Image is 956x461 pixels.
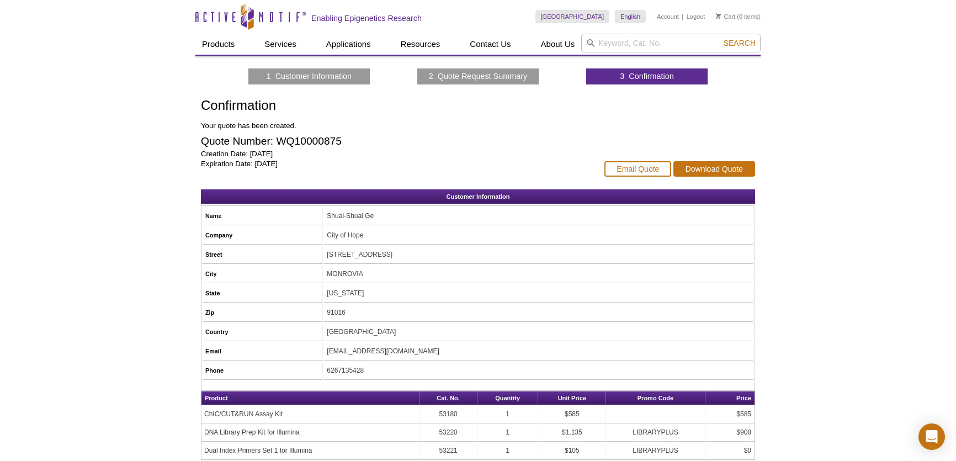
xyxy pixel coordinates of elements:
[324,246,753,264] td: [STREET_ADDRESS]
[419,391,477,405] th: Cat. No.
[606,391,705,405] th: Promo Code
[477,423,538,442] td: 1
[477,405,538,423] td: 1
[538,391,606,405] th: Unit Price
[201,121,593,131] p: Your quote has been created.
[205,269,320,279] h5: City
[201,136,593,146] h2: Quote Number: WQ10000875
[705,423,755,442] td: $908
[463,34,517,55] a: Contact Us
[324,342,753,361] td: [EMAIL_ADDRESS][DOMAIN_NAME]
[673,161,755,177] a: Download Quote
[201,423,419,442] td: DNA Library Prep Kit for Illumina
[419,442,477,460] td: 53221
[716,10,761,23] li: (0 items)
[716,13,721,19] img: Your Cart
[201,405,419,423] td: ChIC/CUT&RUN Assay Kit
[324,207,753,225] td: Shuai-Shuai Ge
[538,423,606,442] td: $1,135
[324,304,753,322] td: 91016
[606,442,705,460] td: LIBRARYPLUS
[581,34,761,52] input: Keyword, Cat. No.
[604,161,671,177] a: Email Quote
[534,34,582,55] a: About Us
[320,34,378,55] a: Applications
[419,405,477,423] td: 53180
[195,34,241,55] a: Products
[201,98,593,114] h1: Confirmation
[606,423,705,442] td: LIBRARYPLUS
[394,34,447,55] a: Resources
[615,10,646,23] a: English
[324,265,753,283] td: MONROVIA
[205,327,320,337] h5: Country
[720,38,759,48] button: Search
[258,34,303,55] a: Services
[205,365,320,375] h5: Phone
[201,391,419,405] th: Product
[324,226,753,245] td: City of Hope
[267,71,352,81] a: 1 Customer Information
[705,391,755,405] th: Price
[205,230,320,240] h5: Company
[705,405,755,423] td: $585
[477,442,538,460] td: 1
[538,442,606,460] td: $105
[201,442,419,460] td: Dual Index Primers Set 1 for Illumina
[620,71,674,81] a: 3 Confirmation
[324,284,753,303] td: [US_STATE]
[205,308,320,317] h5: Zip
[657,13,679,20] a: Account
[687,13,705,20] a: Logout
[205,250,320,259] h5: Street
[205,346,320,356] h5: Email
[682,10,683,23] li: |
[918,423,945,450] div: Open Intercom Messenger
[716,13,735,20] a: Cart
[429,71,527,81] a: 2 Quote Request Summary
[205,288,320,298] h5: State
[201,149,593,169] p: Creation Date: [DATE] Expiration Date: [DATE]
[324,362,753,380] td: 6267135428
[538,405,606,423] td: $585
[324,323,753,341] td: [GEOGRAPHIC_DATA]
[311,13,422,23] h2: Enabling Epigenetics Research
[724,39,756,47] span: Search
[205,211,320,221] h5: Name
[477,391,538,405] th: Quantity
[201,189,755,204] h2: Customer Information
[705,442,755,460] td: $0
[535,10,610,23] a: [GEOGRAPHIC_DATA]
[419,423,477,442] td: 53220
